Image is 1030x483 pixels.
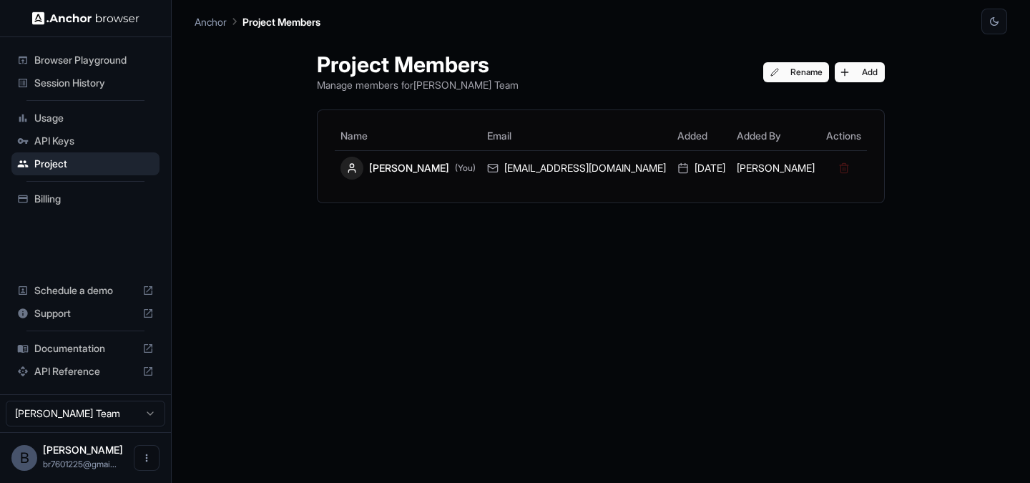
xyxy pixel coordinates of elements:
[43,459,117,469] span: br7601225@gmail.com
[11,360,160,383] div: API Reference
[34,341,137,356] span: Documentation
[34,283,137,298] span: Schedule a demo
[11,130,160,152] div: API Keys
[11,302,160,325] div: Support
[731,150,820,185] td: [PERSON_NAME]
[34,53,154,67] span: Browser Playground
[335,122,481,150] th: Name
[195,14,227,29] p: Anchor
[11,337,160,360] div: Documentation
[763,62,830,82] button: Rename
[672,122,731,150] th: Added
[677,161,725,175] div: [DATE]
[317,52,519,77] h1: Project Members
[11,72,160,94] div: Session History
[11,279,160,302] div: Schedule a demo
[487,161,666,175] div: [EMAIL_ADDRESS][DOMAIN_NAME]
[835,62,885,82] button: Add
[481,122,672,150] th: Email
[455,162,476,174] span: (You)
[43,444,123,456] span: BHARATH REDDY
[340,157,476,180] div: [PERSON_NAME]
[134,445,160,471] button: Open menu
[32,11,139,25] img: Anchor Logo
[34,192,154,206] span: Billing
[11,152,160,175] div: Project
[317,77,519,92] p: Manage members for [PERSON_NAME] Team
[195,14,320,29] nav: breadcrumb
[34,306,137,321] span: Support
[11,107,160,130] div: Usage
[11,49,160,72] div: Browser Playground
[34,76,154,90] span: Session History
[731,122,820,150] th: Added By
[242,14,320,29] p: Project Members
[34,364,137,379] span: API Reference
[34,157,154,171] span: Project
[11,187,160,210] div: Billing
[34,111,154,125] span: Usage
[34,134,154,148] span: API Keys
[820,122,867,150] th: Actions
[11,445,37,471] div: B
